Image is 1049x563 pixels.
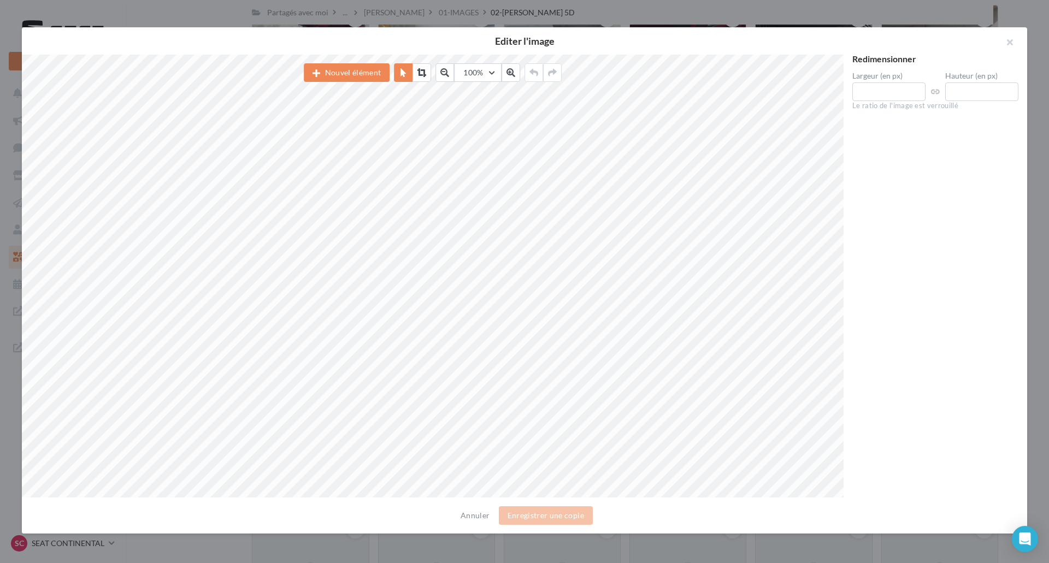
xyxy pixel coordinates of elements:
div: Le ratio de l'image est verrouillé [852,101,1018,111]
button: 100% [454,63,501,82]
h2: Editer l'image [39,36,1010,46]
div: Open Intercom Messenger [1012,526,1038,552]
label: Hauteur (en px) [945,72,1018,80]
button: Annuler [456,509,494,522]
button: Enregistrer une copie [499,506,593,525]
button: Nouvel élément [304,63,390,82]
div: Redimensionner [852,55,1018,63]
label: Largeur (en px) [852,72,926,80]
